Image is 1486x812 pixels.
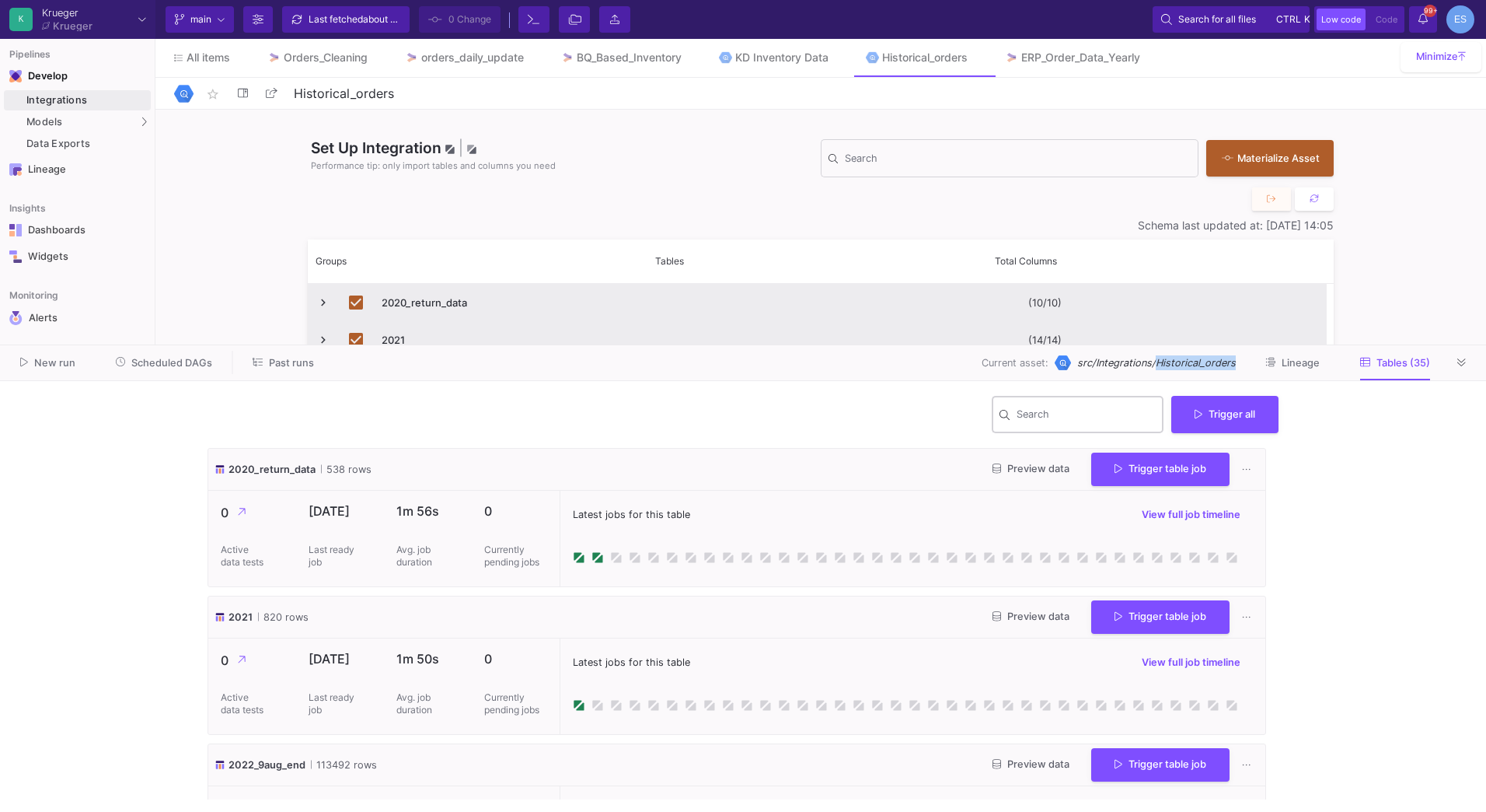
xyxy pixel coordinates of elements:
[1222,151,1310,166] div: Materialize Asset
[234,351,333,375] button: Past runs
[174,84,194,103] img: Logo
[980,457,1082,481] button: Preview data
[308,137,821,180] div: Set Up Integration
[992,463,1069,474] span: Preview data
[980,605,1082,629] button: Preview data
[882,51,968,64] div: Historical_orders
[53,21,92,31] div: Krueger
[284,51,368,64] div: Orders_Cleaning
[258,610,309,625] span: 820 rows
[992,611,1069,622] span: Preview data
[421,51,524,64] div: orders_daily_update
[1091,600,1230,634] button: Trigger table job
[316,255,347,267] span: Groups
[1282,357,1320,369] span: Lineage
[1171,396,1278,433] button: Trigger all
[309,651,371,667] p: [DATE]
[1442,5,1474,33] button: ES
[26,116,63,128] span: Models
[1077,355,1236,370] span: src/Integrations/Historical_orders
[1371,9,1402,30] button: Code
[484,691,547,716] p: Currently pending jobs
[382,285,637,321] span: 2020_return_data
[1114,758,1206,770] span: Trigger table job
[1153,6,1310,33] button: Search for all filesctrlk
[97,351,232,375] button: Scheduled DAGs
[459,138,463,157] span: |
[382,322,637,359] span: 2021
[1304,10,1310,29] span: k
[719,51,732,65] img: Tab icon
[1276,10,1301,29] span: ctrl
[321,462,371,477] span: 538 rows
[561,51,574,65] img: Tab icon
[308,284,1327,321] div: Press SPACE to deselect this row.
[9,163,22,176] img: Navigation icon
[1021,51,1140,64] div: ERP_Order_Data_Yearly
[4,64,151,89] mat-expansion-panel-header: Navigation iconDevelop
[396,651,459,667] p: 1m 50s
[4,218,151,243] a: Navigation iconDashboards
[269,357,314,369] span: Past runs
[309,8,402,31] div: Last fetched
[190,8,211,31] span: main
[1424,5,1436,17] span: 99+
[1321,14,1361,25] span: Low code
[26,94,147,107] div: Integrations
[9,224,22,236] img: Navigation icon
[42,8,92,18] div: Krueger
[396,691,443,716] p: Avg. job duration
[1376,357,1430,369] span: Tables (35)
[655,255,684,267] span: Tables
[1005,51,1018,65] img: Tab icon
[1028,296,1062,309] y42-import-column-renderer: (10/10)
[982,355,1048,370] span: Current asset:
[204,85,222,103] mat-icon: star_border
[1376,14,1397,25] span: Code
[992,758,1069,770] span: Preview data
[1129,503,1253,527] button: View full job timeline
[28,70,51,82] div: Develop
[484,503,547,519] p: 0
[4,157,151,182] a: Navigation iconLineage
[228,462,316,477] span: 2020_return_data
[29,311,130,325] div: Alerts
[311,159,556,173] span: Performance tip: only import tables and columns you need
[1178,8,1256,31] span: Search for all files
[282,6,410,33] button: Last fetchedabout 5 hours ago
[1028,334,1062,346] y42-import-column-renderer: (14/14)
[4,134,151,154] a: Data Exports
[26,138,147,150] div: Data Exports
[735,51,828,64] div: KD Inventory Data
[166,6,234,33] button: main
[1446,5,1474,33] div: ES
[484,544,547,569] p: Currently pending jobs
[309,691,355,716] p: Last ready job
[9,311,23,325] img: Navigation icon
[1341,351,1449,375] button: Tables (35)
[131,357,212,369] span: Scheduled DAGs
[577,51,682,64] div: BQ_Based_Inventory
[1114,611,1206,622] span: Trigger table job
[1195,408,1255,420] span: Trigger all
[28,163,129,176] div: Lineage
[1091,453,1230,486] button: Trigger table job
[215,462,225,477] img: icon
[215,758,225,772] img: icon
[484,651,547,667] p: 0
[1247,351,1338,375] button: Lineage
[309,503,371,519] p: [DATE]
[573,507,690,522] span: Latest jobs for this table
[308,321,1327,359] div: Press SPACE to deselect this row.
[221,503,284,523] p: 0
[1091,748,1230,782] button: Trigger table job
[2,351,94,375] button: New run
[4,305,151,331] a: Navigation iconAlerts
[1114,463,1206,474] span: Trigger table job
[1129,651,1253,674] button: View full job timeline
[396,544,443,569] p: Avg. job duration
[28,250,129,263] div: Widgets
[980,753,1082,777] button: Preview data
[215,610,225,625] img: icon
[221,691,267,716] p: Active data tests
